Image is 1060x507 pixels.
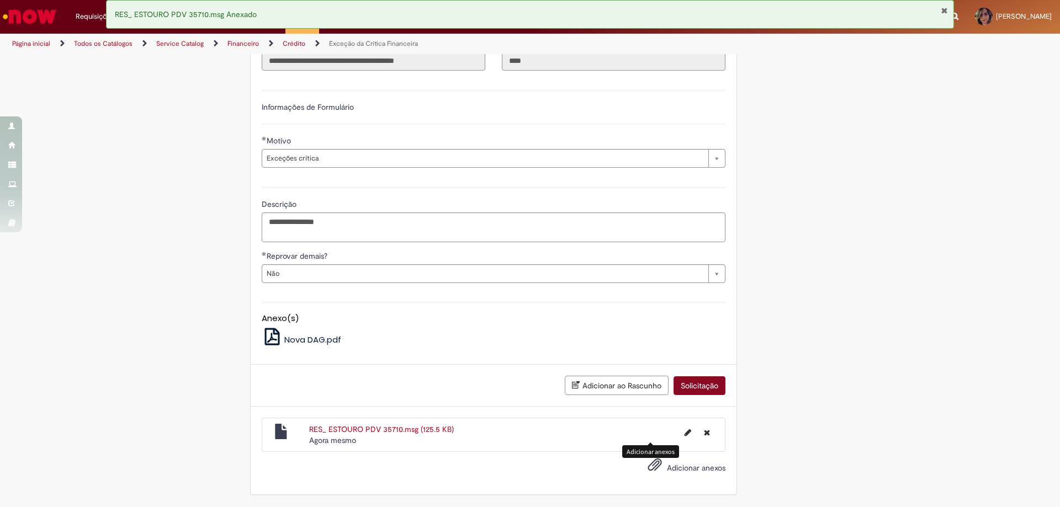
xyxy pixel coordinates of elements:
a: Nova DAG.pdf [262,334,342,345]
a: Página inicial [12,39,50,48]
button: Adicionar anexos [645,455,665,480]
span: Agora mesmo [309,435,356,445]
span: RES_ ESTOURO PDV 35710.msg Anexado [115,9,257,19]
a: Financeiro [227,39,259,48]
span: [PERSON_NAME] [996,12,1052,21]
div: Adicionar anexos [622,445,679,458]
input: Título [262,52,485,71]
button: Editar nome de arquivo RES_ ESTOURO PDV 35710.msg [678,424,698,441]
ul: Trilhas de página [8,34,698,54]
button: Fechar Notificação [941,6,948,15]
span: Adicionar anexos [667,463,725,473]
h5: Anexo(s) [262,314,725,323]
span: Não [267,265,703,282]
span: Reprovar demais? [267,251,330,261]
span: Nova DAG.pdf [284,334,341,345]
a: Crédito [283,39,305,48]
span: Exceções crítica [267,150,703,167]
label: Informações de Formulário [262,102,354,112]
span: Obrigatório Preenchido [262,136,267,141]
button: Adicionar ao Rascunho [565,376,669,395]
textarea: Descrição [262,212,725,242]
span: Obrigatório Preenchido [262,252,267,256]
span: Requisições [76,11,114,22]
time: 30/09/2025 11:17:34 [309,435,356,445]
button: Solicitação [674,376,725,395]
img: ServiceNow [1,6,58,28]
button: Excluir RES_ ESTOURO PDV 35710.msg [697,424,717,441]
a: Todos os Catálogos [74,39,132,48]
a: RES_ ESTOURO PDV 35710.msg (125.5 KB) [309,424,454,434]
span: Descrição [262,199,299,209]
a: Service Catalog [156,39,204,48]
a: Exceção da Crítica Financeira [329,39,418,48]
input: Código da Unidade [502,52,725,71]
span: Motivo [267,136,293,146]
